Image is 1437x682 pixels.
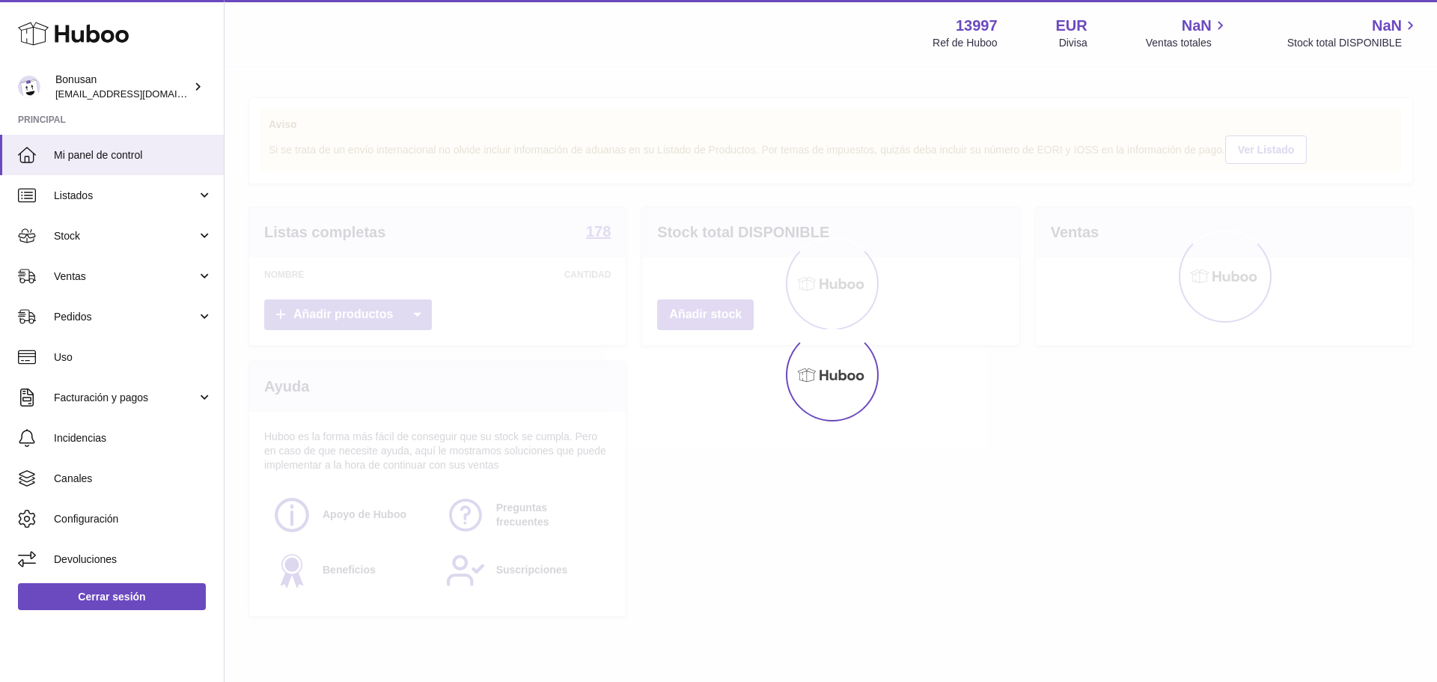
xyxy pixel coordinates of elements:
span: NaN [1372,16,1402,36]
span: NaN [1182,16,1212,36]
div: Bonusan [55,73,190,101]
img: internalAdmin-13997@internal.huboo.com [18,76,40,98]
span: Listados [54,189,197,203]
span: Devoluciones [54,552,213,567]
span: Ventas [54,270,197,284]
a: NaN Ventas totales [1146,16,1229,50]
span: Facturación y pagos [54,391,197,405]
a: NaN Stock total DISPONIBLE [1287,16,1419,50]
span: Ventas totales [1146,36,1229,50]
span: Incidencias [54,431,213,445]
span: Canales [54,472,213,486]
span: Stock [54,229,197,243]
span: [EMAIL_ADDRESS][DOMAIN_NAME] [55,88,220,100]
strong: EUR [1056,16,1087,36]
a: Cerrar sesión [18,583,206,610]
span: Stock total DISPONIBLE [1287,36,1419,50]
span: Configuración [54,512,213,526]
strong: 13997 [956,16,998,36]
div: Divisa [1059,36,1087,50]
span: Mi panel de control [54,148,213,162]
span: Uso [54,350,213,365]
div: Ref de Huboo [933,36,997,50]
span: Pedidos [54,310,197,324]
